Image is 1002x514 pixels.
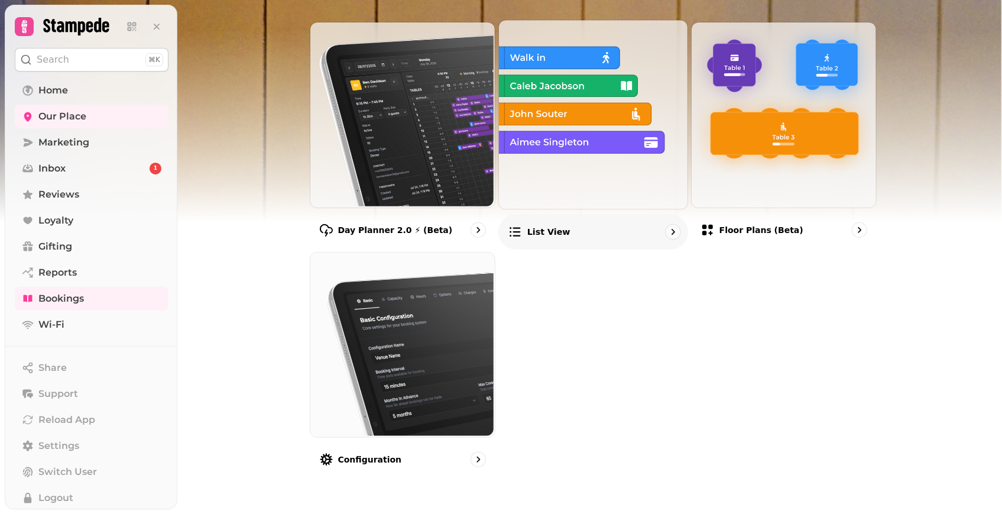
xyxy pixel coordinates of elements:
button: Search⌘K [15,48,168,72]
span: Switch User [38,465,97,479]
p: List view [527,226,570,238]
p: Search [37,53,69,67]
button: Share [15,356,168,380]
p: Floor Plans (beta) [719,224,803,236]
span: Wi-Fi [38,318,64,332]
button: Switch User [15,460,168,484]
a: Reports [15,261,168,285]
svg: go to [667,226,679,238]
span: Our Place [38,109,86,124]
span: Loyalty [38,214,73,228]
svg: go to [854,224,865,236]
img: List view [498,19,686,208]
a: Wi-Fi [15,313,168,337]
button: Logout [15,486,168,510]
div: ⌘K [145,53,163,66]
span: Inbox [38,161,66,176]
span: Home [38,83,68,98]
span: 1 [154,164,157,173]
a: Marketing [15,131,168,154]
span: Settings [38,439,79,453]
span: Share [38,361,67,375]
img: Configuration [309,251,494,437]
p: Configuration [338,454,402,465]
a: Day Planner 2.0 ⚡ (Beta)Day Planner 2.0 ⚡ (Beta) [310,22,496,247]
svg: go to [472,454,484,465]
img: Day Planner 2.0 ⚡ (Beta) [309,21,494,206]
p: Day Planner 2.0 ⚡ (Beta) [338,224,453,236]
span: Support [38,387,78,401]
a: Bookings [15,287,168,311]
a: Floor Plans (beta)Floor Plans (beta) [691,22,877,247]
a: Reviews [15,183,168,206]
button: Reload App [15,408,168,432]
span: Reports [38,266,77,280]
a: Inbox1 [15,157,168,180]
svg: go to [472,224,484,236]
span: Logout [38,491,73,505]
a: List viewList view [498,20,688,249]
span: Reviews [38,188,79,202]
a: Home [15,79,168,102]
a: ConfigurationConfiguration [310,252,496,477]
span: Bookings [38,292,84,306]
a: Loyalty [15,209,168,232]
a: Gifting [15,235,168,258]
span: Gifting [38,240,72,254]
a: Our Place [15,105,168,128]
a: Settings [15,434,168,458]
button: Support [15,382,168,406]
span: Reload App [38,413,95,427]
img: Floor Plans (beta) [690,21,875,206]
span: Marketing [38,135,89,150]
